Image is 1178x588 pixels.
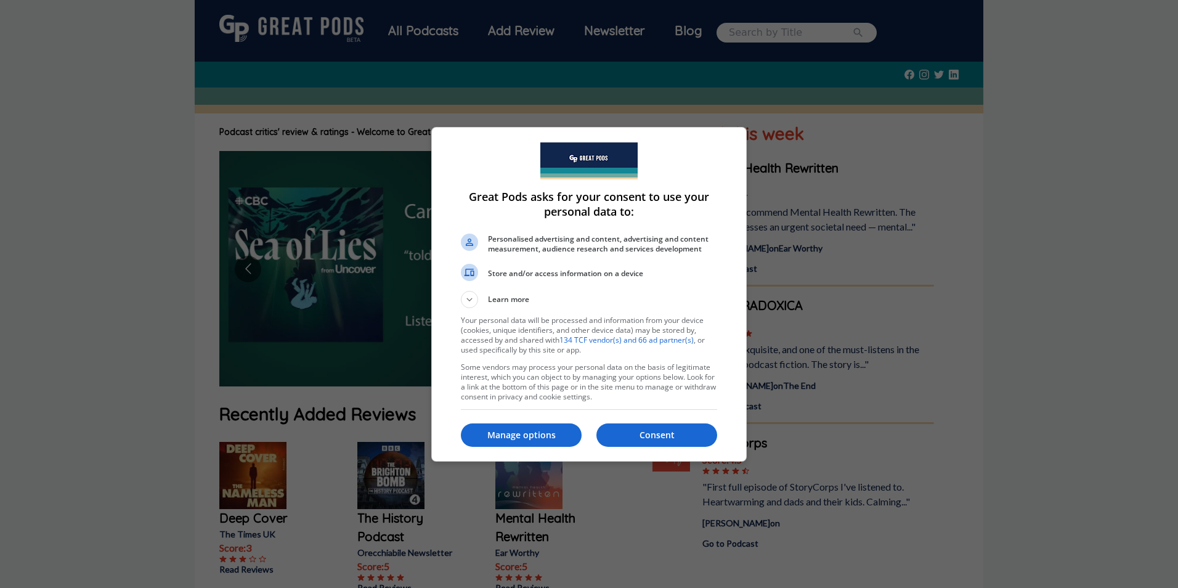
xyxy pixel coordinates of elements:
[461,316,717,355] p: Your personal data will be processed and information from your device (cookies, unique identifier...
[596,429,717,441] p: Consent
[596,423,717,447] button: Consent
[431,127,747,462] div: Great Pods asks for your consent to use your personal data to:
[461,189,717,219] h1: Great Pods asks for your consent to use your personal data to:
[461,429,582,441] p: Manage options
[461,362,717,402] p: Some vendors may process your personal data on the basis of legitimate interest, which you can ob...
[488,234,717,254] span: Personalised advertising and content, advertising and content measurement, audience research and ...
[559,335,694,345] a: 134 TCF vendor(s) and 66 ad partner(s)
[540,142,638,179] img: Welcome to Great Pods
[461,423,582,447] button: Manage options
[461,291,717,308] button: Learn more
[488,294,529,308] span: Learn more
[488,269,717,279] span: Store and/or access information on a device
